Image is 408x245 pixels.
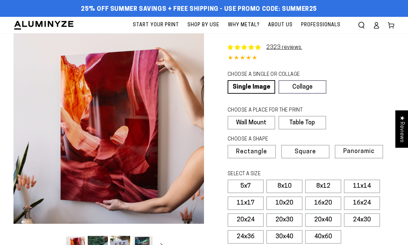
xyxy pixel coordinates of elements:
label: Wall Mount [228,116,275,129]
a: Single Image [228,80,275,94]
div: Click to open Judge.me floating reviews tab [395,110,408,148]
a: About Us [265,17,296,33]
label: 8x12 [305,180,341,193]
label: 20x24 [228,213,264,227]
a: Why Metal? [225,17,263,33]
a: Shop By Use [184,17,223,33]
a: 2323 reviews. [266,45,302,50]
label: Table Top [279,116,326,129]
summary: Search our site [354,18,369,33]
label: 24x36 [228,230,264,244]
span: About Us [268,21,293,29]
span: 25% off Summer Savings + Free Shipping - Use Promo Code: SUMMER25 [81,6,317,13]
legend: CHOOSE A SINGLE OR COLLAGE [228,71,320,79]
span: Square [295,149,316,155]
label: 24x30 [344,213,380,227]
label: 8x10 [266,180,302,193]
legend: CHOOSE A PLACE FOR THE PRINT [228,107,320,114]
label: 16x24 [344,196,380,210]
label: 11x14 [344,180,380,193]
a: 2323 reviews. [228,43,302,52]
label: 40x60 [305,230,341,244]
label: 11x17 [228,196,264,210]
label: 10x20 [266,196,302,210]
span: Professionals [301,21,341,29]
label: 30x40 [266,230,302,244]
label: 20x30 [266,213,302,227]
span: Why Metal? [228,21,260,29]
a: Collage [279,80,326,94]
legend: SELECT A SIZE [228,171,325,178]
a: Start Your Print [129,17,182,33]
div: 4.85 out of 5.0 stars [228,54,395,63]
img: Aluminyze [13,20,74,30]
span: Shop By Use [187,21,220,29]
span: Rectangle [236,149,267,155]
label: 5x7 [228,180,264,193]
span: Start Your Print [133,21,179,29]
span: Panoramic [343,148,375,155]
label: 20x40 [305,213,341,227]
legend: CHOOSE A SHAPE [228,136,321,143]
a: Professionals [298,17,344,33]
label: 16x20 [305,196,341,210]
